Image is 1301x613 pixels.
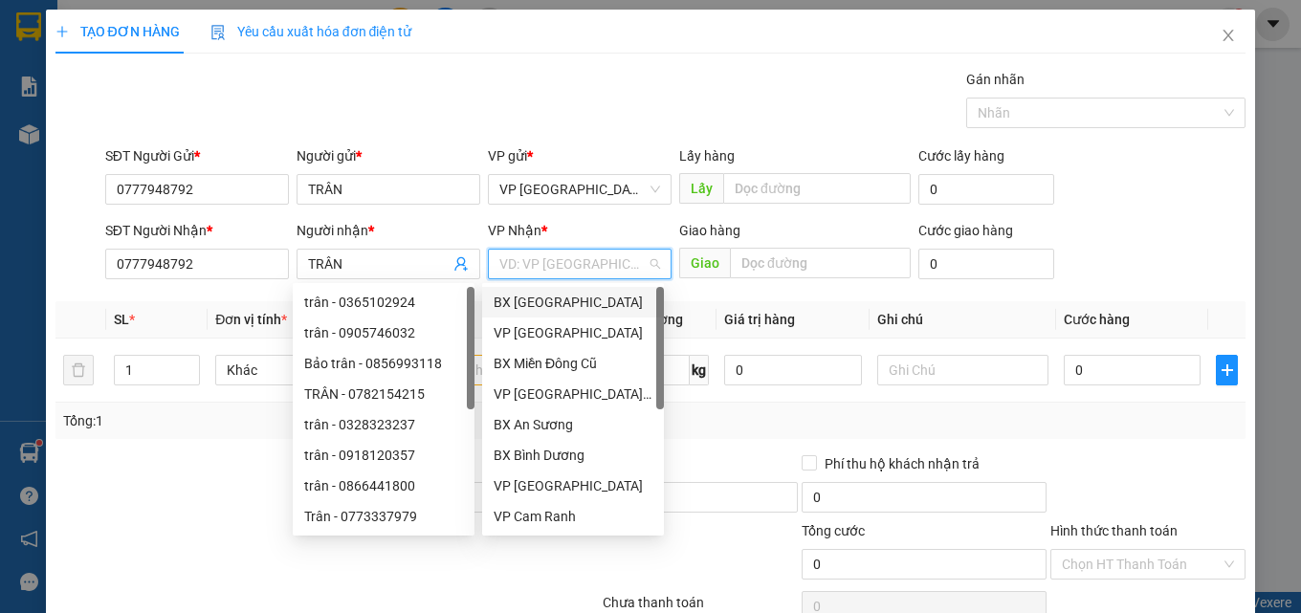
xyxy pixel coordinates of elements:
[482,501,664,532] div: VP Cam Ranh
[724,312,795,327] span: Giá trị hàng
[293,379,474,409] div: TRÂN - 0782154215
[482,471,664,501] div: VP Ninh Hòa
[210,24,412,39] span: Yêu cầu xuất hóa đơn điện tử
[494,445,652,466] div: BX Bình Dương
[877,355,1048,385] input: Ghi Chú
[494,414,652,435] div: BX An Sương
[482,379,664,409] div: VP Nha Trang xe Limousine
[802,523,865,538] span: Tổng cước
[494,383,652,405] div: VP [GEOGRAPHIC_DATA] xe Limousine
[10,10,277,81] li: Cúc Tùng Limousine
[488,145,672,166] div: VP gửi
[870,301,1056,339] th: Ghi chú
[63,410,504,431] div: Tổng: 1
[304,292,463,313] div: trân - 0365102924
[482,287,664,317] div: BX Đà Nẵng
[132,103,254,124] li: VP BX Vũng Tàu
[105,220,289,241] div: SĐT Người Nhận
[210,25,226,40] img: icon
[215,312,287,327] span: Đơn vị tính
[304,322,463,343] div: trân - 0905746032
[132,128,145,142] span: environment
[1221,28,1236,43] span: close
[482,440,664,471] div: BX Bình Dương
[453,256,469,272] span: user-add
[297,145,480,166] div: Người gửi
[918,174,1054,205] input: Cước lấy hàng
[679,173,723,204] span: Lấy
[1217,362,1237,378] span: plus
[1064,312,1130,327] span: Cước hàng
[293,501,474,532] div: Trân - 0773337979
[724,355,862,385] input: 0
[293,287,474,317] div: trân - 0365102924
[499,175,660,204] span: VP Nha Trang xe Limousine
[482,409,664,440] div: BX An Sương
[1050,523,1178,538] label: Hình thức thanh toán
[488,223,541,238] span: VP Nhận
[55,25,69,38] span: plus
[679,148,735,164] span: Lấy hàng
[55,24,180,39] span: TẠO ĐƠN HÀNG
[679,223,740,238] span: Giao hàng
[918,148,1004,164] label: Cước lấy hàng
[482,317,664,348] div: VP Đà Lạt
[293,348,474,379] div: Bảo trân - 0856993118
[114,312,129,327] span: SL
[690,355,709,385] span: kg
[494,292,652,313] div: BX [GEOGRAPHIC_DATA]
[494,322,652,343] div: VP [GEOGRAPHIC_DATA]
[105,145,289,166] div: SĐT Người Gửi
[304,475,463,496] div: trân - 0866441800
[293,317,474,348] div: trân - 0905746032
[304,353,463,374] div: Bảo trân - 0856993118
[304,383,463,405] div: TRÂN - 0782154215
[679,248,730,278] span: Giao
[293,440,474,471] div: trân - 0918120357
[1202,10,1255,63] button: Close
[723,173,911,204] input: Dọc đường
[297,220,480,241] div: Người nhận
[918,249,1054,279] input: Cước giao hàng
[304,445,463,466] div: trân - 0918120357
[494,506,652,527] div: VP Cam Ranh
[293,471,474,501] div: trân - 0866441800
[148,127,183,142] b: BXVT
[10,103,132,166] li: VP VP [GEOGRAPHIC_DATA] xe Limousine
[293,409,474,440] div: trân - 0328323237
[494,475,652,496] div: VP [GEOGRAPHIC_DATA]
[966,72,1025,87] label: Gán nhãn
[63,355,94,385] button: delete
[482,348,664,379] div: BX Miền Đông Cũ
[817,453,987,474] span: Phí thu hộ khách nhận trả
[918,223,1013,238] label: Cước giao hàng
[227,356,375,384] span: Khác
[304,414,463,435] div: trân - 0328323237
[1216,355,1238,385] button: plus
[494,353,652,374] div: BX Miền Đông Cũ
[304,506,463,527] div: Trân - 0773337979
[730,248,911,278] input: Dọc đường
